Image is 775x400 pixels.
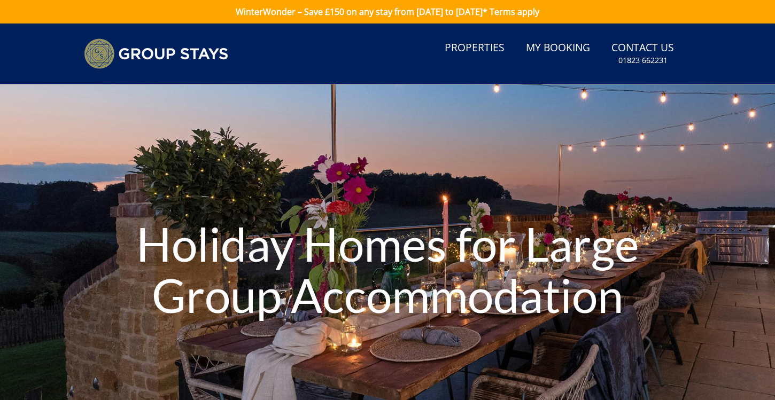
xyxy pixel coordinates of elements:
h1: Holiday Homes for Large Group Accommodation [117,197,659,342]
small: 01823 662231 [618,55,668,66]
a: Properties [440,36,509,60]
a: Contact Us01823 662231 [607,36,678,71]
img: Group Stays [84,38,228,69]
a: My Booking [522,36,594,60]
